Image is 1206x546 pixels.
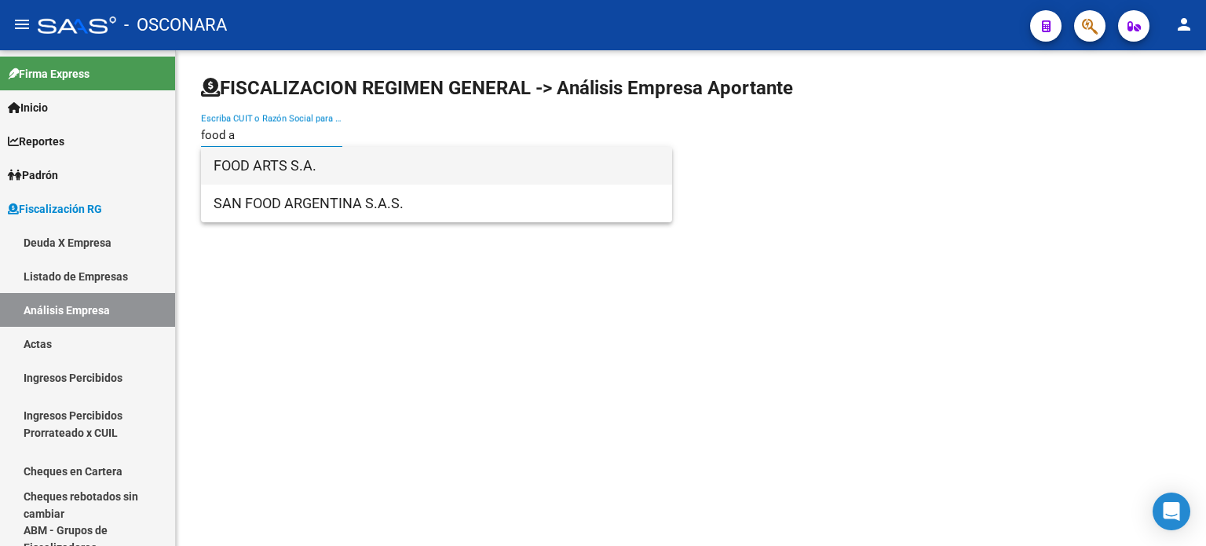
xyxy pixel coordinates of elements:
[124,8,227,42] span: - OSCONARA
[1153,493,1190,530] div: Open Intercom Messenger
[214,147,660,185] span: FOOD ARTS S.A.
[8,65,90,82] span: Firma Express
[8,200,102,218] span: Fiscalización RG
[13,15,31,34] mat-icon: menu
[214,185,660,222] span: SAN FOOD ARGENTINA S.A.S.
[8,133,64,150] span: Reportes
[8,99,48,116] span: Inicio
[8,167,58,184] span: Padrón
[201,75,793,101] h1: FISCALIZACION REGIMEN GENERAL -> Análisis Empresa Aportante
[1175,15,1193,34] mat-icon: person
